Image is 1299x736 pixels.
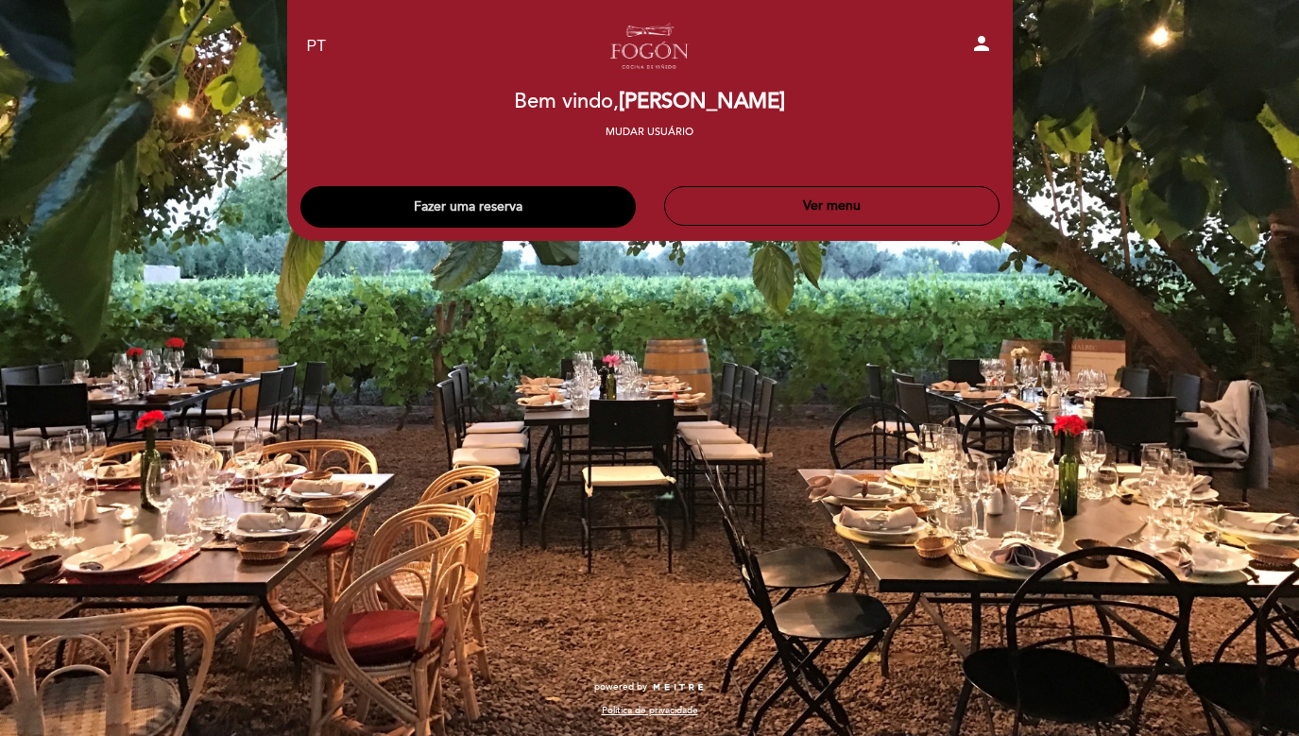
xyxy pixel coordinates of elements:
a: powered by [594,680,706,693]
h2: Bem vindo, [514,91,785,113]
span: powered by [594,680,647,693]
button: person [970,32,993,61]
a: Política de privacidade [602,704,698,717]
button: Fazer uma reserva [300,186,636,228]
i: person [970,32,993,55]
img: MEITRE [652,683,706,693]
button: Ver menu [664,186,1000,226]
a: Fogón - Cocina de viñedo by [PERSON_NAME] [532,21,768,73]
span: [PERSON_NAME] [619,89,785,114]
button: Mudar usuário [600,124,699,141]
